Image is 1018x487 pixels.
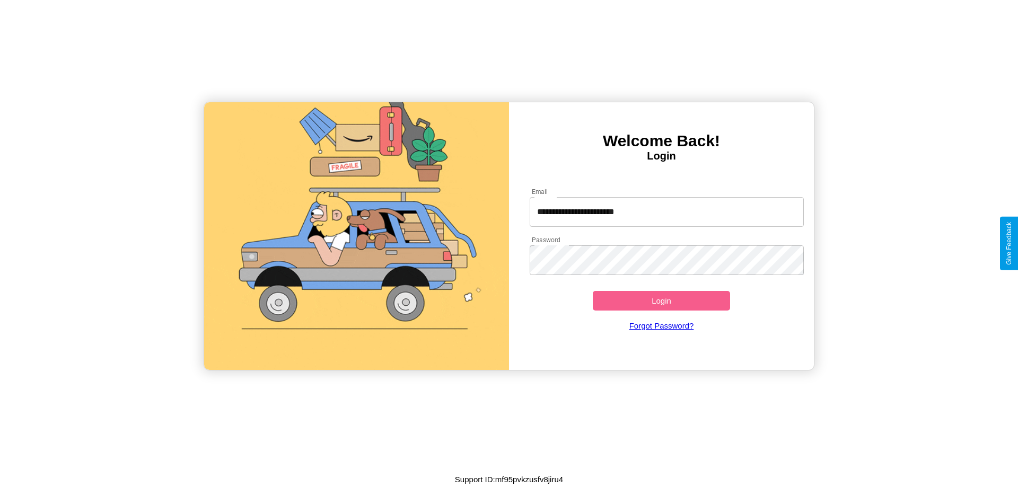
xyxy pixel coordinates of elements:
[524,311,799,341] a: Forgot Password?
[532,187,548,196] label: Email
[509,150,814,162] h4: Login
[455,472,563,486] p: Support ID: mf95pvkzusfv8jiru4
[509,132,814,150] h3: Welcome Back!
[593,291,730,311] button: Login
[1005,222,1013,265] div: Give Feedback
[532,235,560,244] label: Password
[204,102,509,370] img: gif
